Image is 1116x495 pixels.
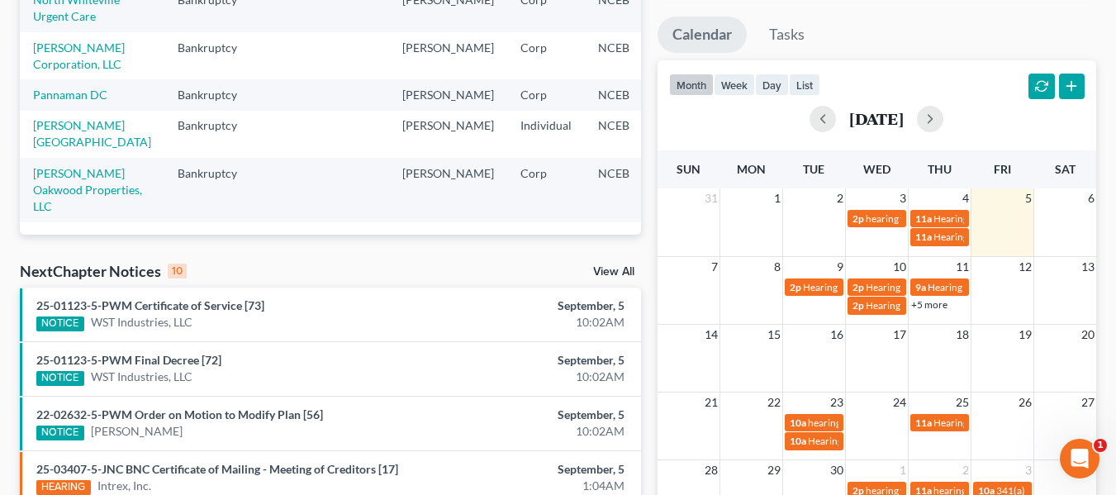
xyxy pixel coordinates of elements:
[829,393,845,412] span: 23
[669,74,714,96] button: month
[891,257,908,277] span: 10
[915,231,932,243] span: 11a
[714,74,755,96] button: week
[585,158,666,221] td: NCEB
[585,32,666,79] td: NCEB
[1017,257,1033,277] span: 12
[33,166,142,213] a: [PERSON_NAME] Oakwood Properties, LLC
[928,281,1061,293] span: Hearing for The Little Mint, Inc.
[1080,393,1096,412] span: 27
[891,393,908,412] span: 24
[933,212,983,225] span: Hearing for
[866,212,1047,225] span: hearing for Entecco Filter Technology, Inc.
[439,352,624,369] div: September, 5
[439,407,624,423] div: September, 5
[658,17,747,53] a: Calendar
[507,111,585,158] td: Individual
[36,480,91,495] div: HEARING
[1017,325,1033,345] span: 19
[835,257,845,277] span: 9
[36,298,264,312] a: 25-01123-5-PWM Certificate of Service [73]
[915,212,932,225] span: 11a
[36,426,84,440] div: NOTICE
[164,111,268,158] td: Bankruptcy
[915,416,932,429] span: 11a
[1023,188,1033,208] span: 5
[36,317,84,331] div: NOTICE
[863,162,890,176] span: Wed
[789,74,820,96] button: list
[790,435,806,447] span: 10a
[389,158,507,221] td: [PERSON_NAME]
[898,188,908,208] span: 3
[755,74,789,96] button: day
[803,162,824,176] span: Tue
[36,353,221,367] a: 25-01123-5-PWM Final Decree [72]
[439,423,624,440] div: 10:02AM
[835,188,845,208] span: 2
[866,281,915,293] span: Hearing for
[439,369,624,385] div: 10:02AM
[439,461,624,478] div: September, 5
[852,212,864,225] span: 2p
[852,281,864,293] span: 2p
[20,261,187,281] div: NextChapter Notices
[994,162,1011,176] span: Fri
[954,325,971,345] span: 18
[164,158,268,221] td: Bankruptcy
[33,118,151,149] a: [PERSON_NAME][GEOGRAPHIC_DATA]
[1017,393,1033,412] span: 26
[1094,439,1107,452] span: 1
[954,393,971,412] span: 25
[36,462,398,476] a: 25-03407-5-JNC BNC Certificate of Mailing - Meeting of Creditors [17]
[766,460,782,480] span: 29
[766,393,782,412] span: 22
[507,158,585,221] td: Corp
[1023,460,1033,480] span: 3
[737,162,766,176] span: Mon
[808,416,940,429] span: hearing for The Little Mint, Inc.
[36,407,323,421] a: 22-02632-5-PWM Order on Motion to Modify Plan [56]
[710,257,719,277] span: 7
[33,88,107,102] a: Pannaman DC
[954,257,971,277] span: 11
[389,32,507,79] td: [PERSON_NAME]
[866,299,915,312] span: Hearing for
[790,416,806,429] span: 10a
[36,371,84,386] div: NOTICE
[1080,325,1096,345] span: 20
[439,297,624,314] div: September, 5
[507,32,585,79] td: Corp
[915,281,926,293] span: 9a
[898,460,908,480] span: 1
[1055,162,1076,176] span: Sat
[703,460,719,480] span: 28
[852,299,864,312] span: 2p
[439,314,624,331] div: 10:02AM
[1086,188,1096,208] span: 6
[703,188,719,208] span: 31
[91,314,192,331] a: WST Industries, LLC
[849,110,904,127] h2: [DATE]
[766,325,782,345] span: 15
[928,162,952,176] span: Thu
[772,257,782,277] span: 8
[803,281,1063,293] span: Hearing for DNB Management, Inc. et [PERSON_NAME] et al
[1080,257,1096,277] span: 13
[164,79,268,110] td: Bankruptcy
[389,79,507,110] td: [PERSON_NAME]
[97,478,151,494] a: Intrex, Inc.
[593,266,634,278] a: View All
[829,460,845,480] span: 30
[33,40,125,71] a: [PERSON_NAME] Corporation, LLC
[389,111,507,158] td: [PERSON_NAME]
[911,298,947,311] a: +5 more
[1060,439,1099,478] iframe: Intercom live chat
[790,281,801,293] span: 2p
[507,79,585,110] td: Corp
[933,231,983,243] span: Hearing for
[168,264,187,278] div: 10
[439,478,624,494] div: 1:04AM
[703,393,719,412] span: 21
[891,325,908,345] span: 17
